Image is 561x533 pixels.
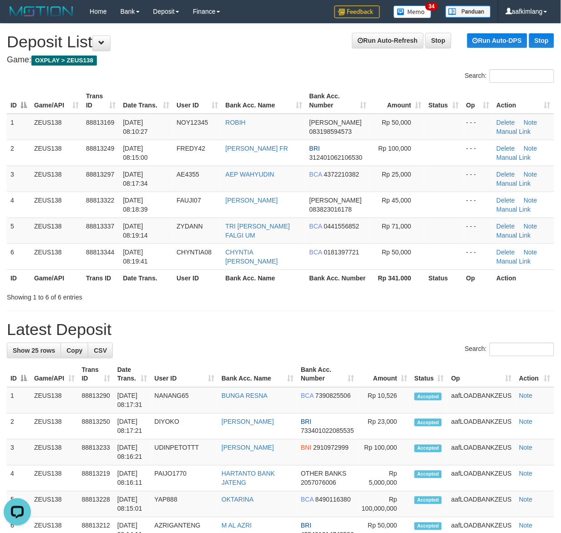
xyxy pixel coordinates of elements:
[30,440,78,466] td: ZEUS138
[382,197,411,204] span: Rp 45,000
[493,269,554,286] th: Action
[7,88,30,114] th: ID: activate to sort column descending
[151,492,218,518] td: YAP888
[358,492,411,518] td: Rp 100,000,000
[114,466,151,492] td: [DATE] 08:16:11
[30,269,82,286] th: Game/API
[524,119,537,126] a: Note
[7,440,30,466] td: 3
[86,197,114,204] span: 88813322
[177,249,212,256] span: CHYNTIA08
[222,269,306,286] th: Bank Acc. Name
[496,223,515,230] a: Delete
[524,145,537,152] a: Note
[324,171,359,178] span: Copy 4372210382 to clipboard
[222,392,268,400] a: BUNGA RESNA
[7,33,554,51] h1: Deposit List
[86,249,114,256] span: 88813344
[524,171,537,178] a: Note
[123,171,148,187] span: [DATE] 08:17:34
[7,289,227,302] div: Showing 1 to 6 of 6 entries
[226,197,278,204] a: [PERSON_NAME]
[394,5,432,18] img: Button%20Memo.svg
[309,206,352,213] span: Copy 083823016178 to clipboard
[301,444,311,452] span: BNI
[301,522,311,529] span: BRI
[7,387,30,414] td: 1
[86,145,114,152] span: 88813249
[66,347,82,354] span: Copy
[151,361,218,387] th: User ID: activate to sort column ascending
[414,523,442,530] span: Accepted
[309,197,362,204] span: [PERSON_NAME]
[496,180,531,187] a: Manual Link
[86,171,114,178] span: 88813297
[309,128,352,135] span: Copy 083198594573 to clipboard
[463,140,493,166] td: - - -
[496,232,531,239] a: Manual Link
[448,387,516,414] td: aafLOADBANKZEUS
[519,418,533,426] a: Note
[370,88,425,114] th: Amount: activate to sort column ascending
[448,361,516,387] th: Op: activate to sort column ascending
[31,56,97,66] span: OXPLAY > ZEUS138
[519,392,533,400] a: Note
[425,269,463,286] th: Status
[358,440,411,466] td: Rp 100,000
[88,343,113,358] a: CSV
[411,361,448,387] th: Status: activate to sort column ascending
[448,440,516,466] td: aafLOADBANKZEUS
[30,140,82,166] td: ZEUS138
[297,361,358,387] th: Bank Acc. Number: activate to sort column ascending
[30,492,78,518] td: ZEUS138
[463,192,493,218] td: - - -
[315,392,351,400] span: Copy 7390825506 to clipboard
[448,414,516,440] td: aafLOADBANKZEUS
[445,5,491,18] img: panduan.png
[496,128,531,135] a: Manual Link
[496,119,515,126] a: Delete
[490,343,554,356] input: Search:
[177,223,203,230] span: ZYDANN
[414,471,442,478] span: Accepted
[7,56,554,65] h4: Game:
[30,114,82,140] td: ZEUS138
[114,414,151,440] td: [DATE] 08:17:21
[123,249,148,265] span: [DATE] 08:19:41
[78,387,114,414] td: 88813290
[151,440,218,466] td: UDINPETOTTT
[519,496,533,503] a: Note
[524,197,537,204] a: Note
[309,249,322,256] span: BCA
[177,171,199,178] span: AE4355
[315,496,351,503] span: Copy 8490116380 to clipboard
[496,206,531,213] a: Manual Link
[382,171,411,178] span: Rp 25,000
[151,387,218,414] td: NANANG65
[463,244,493,269] td: - - -
[4,4,31,31] button: Open LiveChat chat widget
[151,414,218,440] td: DIYOKO
[301,418,311,426] span: BRI
[30,166,82,192] td: ZEUS138
[379,145,411,152] span: Rp 100,000
[467,33,527,48] a: Run Auto-DPS
[7,361,30,387] th: ID: activate to sort column descending
[519,470,533,477] a: Note
[496,197,515,204] a: Delete
[519,444,533,452] a: Note
[414,419,442,426] span: Accepted
[301,496,313,503] span: BCA
[82,88,119,114] th: Trans ID: activate to sort column ascending
[493,88,554,114] th: Action: activate to sort column ascending
[114,387,151,414] td: [DATE] 08:17:31
[30,244,82,269] td: ZEUS138
[7,466,30,492] td: 4
[222,470,275,487] a: HARTANTO BANK JATENG
[7,343,61,358] a: Show 25 rows
[222,418,274,426] a: [PERSON_NAME]
[114,361,151,387] th: Date Trans.: activate to sort column ascending
[309,154,363,161] span: Copy 312401062106530 to clipboard
[358,387,411,414] td: Rp 10,526
[114,440,151,466] td: [DATE] 08:16:21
